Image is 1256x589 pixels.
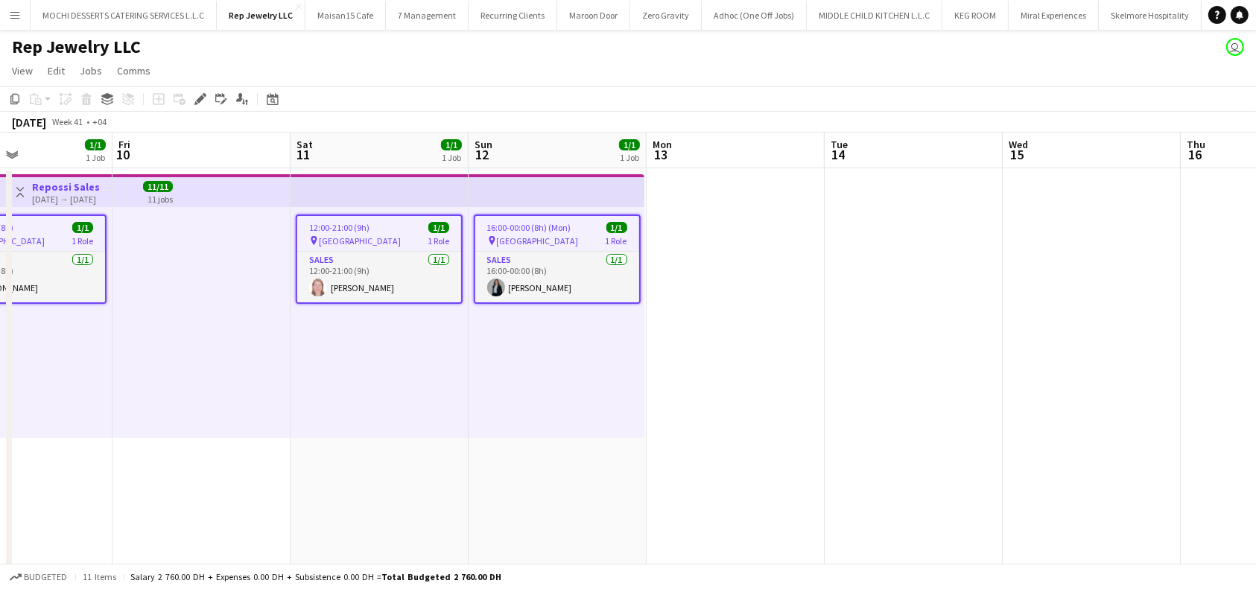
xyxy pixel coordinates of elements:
span: 1/1 [428,222,449,233]
button: Maroon Door [557,1,630,30]
span: 1 Role [428,235,449,246]
div: Salary 2 760.00 DH + Expenses 0.00 DH + Subsistence 0.00 DH = [130,571,501,582]
a: Comms [111,61,156,80]
div: 11 jobs [148,192,173,205]
span: 1/1 [85,139,106,150]
button: Zero Gravity [630,1,702,30]
h3: Repossi Sales [32,180,100,194]
button: Maisan15 Cafe [305,1,386,30]
app-card-role: Sales1/112:00-21:00 (9h)[PERSON_NAME] [297,252,461,302]
span: Thu [1187,138,1205,151]
span: 12:00-21:00 (9h) [309,222,369,233]
span: 15 [1006,146,1028,163]
button: MOCHI DESSERTS CATERING SERVICES L.L.C [31,1,217,30]
span: 12 [472,146,492,163]
span: Tue [831,138,848,151]
span: [GEOGRAPHIC_DATA] [497,235,579,246]
button: 7 Management [386,1,469,30]
span: 1/1 [619,139,640,150]
span: Week 41 [49,116,86,127]
span: 14 [828,146,848,163]
span: 1/1 [72,222,93,233]
app-card-role: Sales1/116:00-00:00 (8h)[PERSON_NAME] [475,252,639,302]
div: [DATE] [12,115,46,130]
button: Rep Jewelry LLC [217,1,305,30]
span: 11 [294,146,313,163]
span: 11/11 [143,181,173,192]
a: Edit [42,61,71,80]
a: Jobs [74,61,108,80]
span: 1/1 [441,139,462,150]
h1: Rep Jewelry LLC [12,36,141,58]
button: Budgeted [7,569,69,585]
span: Sat [296,138,313,151]
button: Miral Experiences [1009,1,1099,30]
span: Mon [653,138,672,151]
span: Edit [48,64,65,77]
button: KEG ROOM [942,1,1009,30]
button: MIDDLE CHILD KITCHEN L.L.C [807,1,942,30]
span: 1/1 [606,222,627,233]
span: 1 Role [72,235,93,246]
app-user-avatar: Rudi Yriarte [1226,38,1244,56]
span: Total Budgeted 2 760.00 DH [381,571,501,582]
div: 1 Job [86,152,105,163]
span: Budgeted [24,572,67,582]
span: Jobs [80,64,102,77]
span: Fri [118,138,130,151]
span: 16 [1184,146,1205,163]
button: Recurring Clients [469,1,557,30]
span: View [12,64,33,77]
div: 1 Job [442,152,461,163]
a: View [6,61,39,80]
button: Adhoc (One Off Jobs) [702,1,807,30]
div: +04 [92,116,107,127]
span: Sun [475,138,492,151]
span: 11 items [82,571,118,582]
app-job-card: 12:00-21:00 (9h)1/1 [GEOGRAPHIC_DATA]1 RoleSales1/112:00-21:00 (9h)[PERSON_NAME] [296,214,463,304]
span: 10 [116,146,130,163]
app-job-card: 16:00-00:00 (8h) (Mon)1/1 [GEOGRAPHIC_DATA]1 RoleSales1/116:00-00:00 (8h)[PERSON_NAME] [474,214,641,304]
span: Comms [117,64,150,77]
span: Wed [1009,138,1028,151]
button: Skelmore Hospitality [1099,1,1202,30]
span: 1 Role [606,235,627,246]
span: [GEOGRAPHIC_DATA] [319,235,401,246]
div: [DATE] → [DATE] [32,194,100,205]
span: 16:00-00:00 (8h) (Mon) [487,222,571,233]
div: 1 Job [620,152,639,163]
span: 13 [650,146,672,163]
